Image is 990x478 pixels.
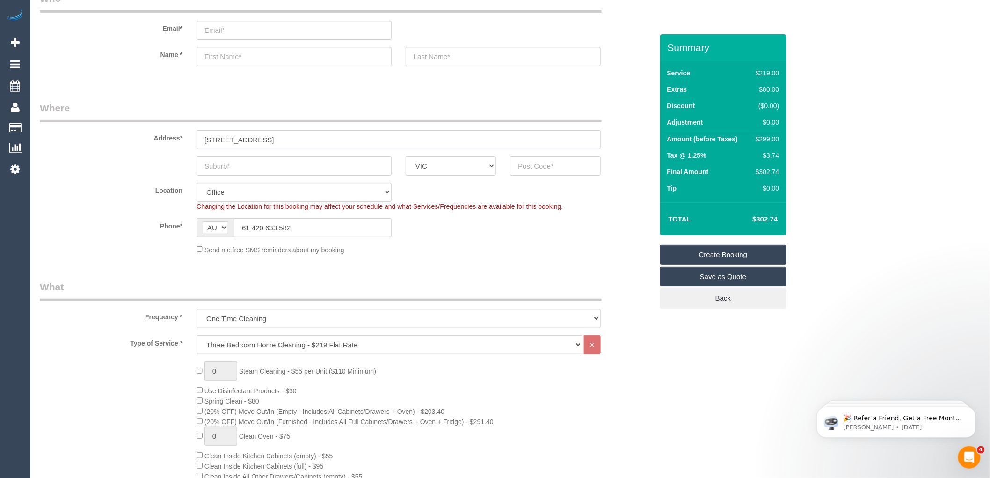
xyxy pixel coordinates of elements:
[204,397,259,405] span: Spring Clean - $80
[239,368,376,375] span: Steam Cleaning - $55 per Unit ($110 Minimum)
[752,101,779,110] div: ($0.00)
[40,280,602,301] legend: What
[234,218,392,237] input: Phone*
[197,203,563,210] span: Changing the Location for this booking may affect your schedule and what Services/Frequencies are...
[406,47,601,66] input: Last Name*
[958,446,981,469] iframe: Intercom live chat
[204,463,323,470] span: Clean Inside Kitchen Cabinets (full) - $95
[752,151,779,160] div: $3.74
[33,335,189,348] label: Type of Service *
[204,246,344,253] span: Send me free SMS reminders about my booking
[667,134,738,144] label: Amount (before Taxes)
[803,387,990,453] iframe: Intercom notifications message
[752,134,779,144] div: $299.00
[660,288,786,308] a: Back
[197,47,392,66] input: First Name*
[40,101,602,122] legend: Where
[668,42,782,53] h3: Summary
[204,408,444,415] span: (20% OFF) Move Out/In (Empty - Includes All Cabinets/Drawers + Oven) - $203.40
[669,215,692,223] strong: Total
[197,156,392,176] input: Suburb*
[667,118,703,127] label: Adjustment
[667,85,687,94] label: Extras
[660,267,786,287] a: Save as Quote
[752,85,779,94] div: $80.00
[239,433,291,440] span: Clean Oven - $75
[667,101,695,110] label: Discount
[724,215,778,223] h4: $302.74
[33,218,189,231] label: Phone*
[33,309,189,322] label: Frequency *
[33,21,189,33] label: Email*
[752,118,779,127] div: $0.00
[977,446,985,454] span: 4
[6,9,24,22] img: Automaid Logo
[33,183,189,195] label: Location
[197,21,392,40] input: Email*
[660,245,786,265] a: Create Booking
[204,452,333,460] span: Clean Inside Kitchen Cabinets (empty) - $55
[752,68,779,78] div: $219.00
[667,184,677,193] label: Tip
[33,47,189,59] label: Name *
[752,167,779,176] div: $302.74
[667,151,706,160] label: Tax @ 1.25%
[510,156,600,176] input: Post Code*
[667,167,709,176] label: Final Amount
[204,387,297,395] span: Use Disinfectant Products - $30
[204,418,494,426] span: (20% OFF) Move Out/In (Furnished - Includes All Full Cabinets/Drawers + Oven + Fridge) - $291.40
[752,184,779,193] div: $0.00
[667,68,691,78] label: Service
[33,130,189,143] label: Address*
